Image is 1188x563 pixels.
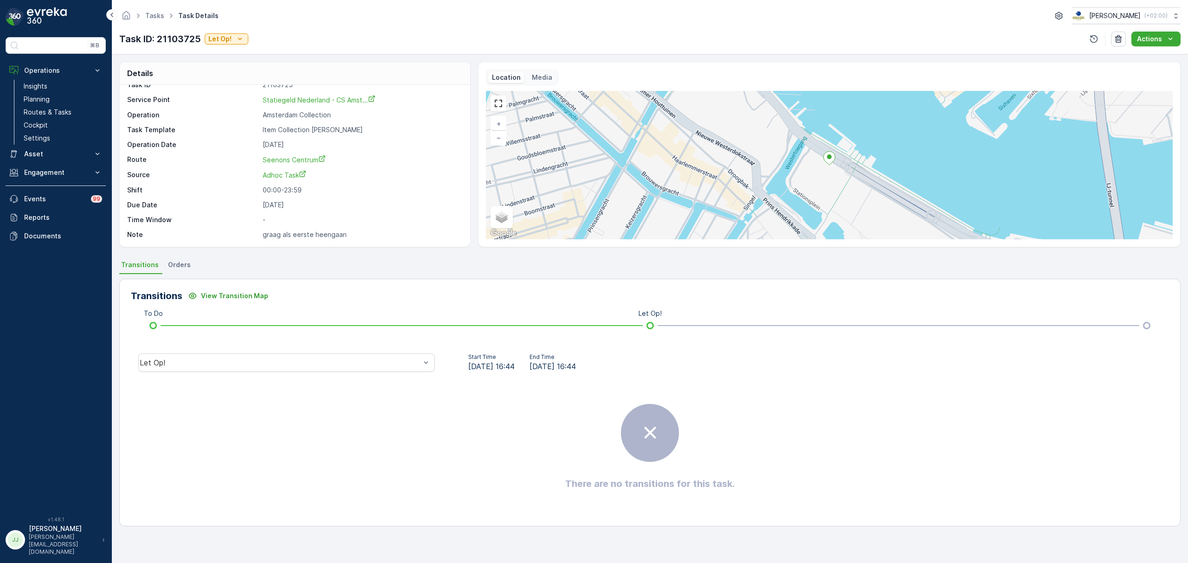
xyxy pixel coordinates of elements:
[24,194,85,204] p: Events
[8,532,23,547] div: JJ
[29,533,97,556] p: [PERSON_NAME][EMAIL_ADDRESS][DOMAIN_NAME]
[1072,7,1181,24] button: [PERSON_NAME](+02:00)
[263,186,460,195] p: 00:00-23:59
[24,108,71,117] p: Routes & Tasks
[176,11,220,20] span: Task Details
[29,524,97,533] p: [PERSON_NAME]
[24,121,48,130] p: Cockpit
[263,95,375,104] a: Statiegeld Nederland - CS Amst...
[24,134,50,143] p: Settings
[127,125,259,134] p: Task Template
[20,80,106,93] a: Insights
[121,14,131,22] a: Homepage
[491,117,505,131] a: Zoom In
[24,82,47,91] p: Insights
[140,358,420,367] div: Let Op!
[127,230,259,239] p: Note
[127,155,259,165] p: Route
[24,231,102,241] p: Documents
[263,200,460,210] p: [DATE]
[20,119,106,132] a: Cockpit
[497,134,501,141] span: −
[145,12,164,19] a: Tasks
[90,42,99,49] p: ⌘B
[1072,11,1085,21] img: basis-logo_rgb2x.png
[127,80,259,90] p: Task ID
[6,208,106,227] a: Reports
[24,149,87,159] p: Asset
[497,120,501,128] span: +
[263,155,460,165] a: Seenons Centrum
[20,106,106,119] a: Routes & Tasks
[263,96,375,104] span: Statiegeld Nederland - CS Amst...
[492,73,521,82] p: Location
[491,207,512,227] a: Layers
[201,291,268,301] p: View Transition Map
[263,215,460,224] p: -
[6,7,24,26] img: logo
[6,227,106,245] a: Documents
[639,309,662,318] p: Let Op!
[20,93,106,106] a: Planning
[263,156,326,164] span: Seenons Centrum
[529,353,576,361] p: End Time
[127,140,259,149] p: Operation Date
[127,95,259,105] p: Service Point
[127,170,259,180] p: Source
[6,163,106,182] button: Engagement
[127,110,259,120] p: Operation
[6,190,106,208] a: Events99
[127,186,259,195] p: Shift
[529,361,576,372] span: [DATE] 16:44
[24,213,102,222] p: Reports
[6,524,106,556] button: JJ[PERSON_NAME][PERSON_NAME][EMAIL_ADDRESS][DOMAIN_NAME]
[205,33,248,45] button: Let Op!
[127,68,153,79] p: Details
[488,227,519,239] img: Google
[144,309,163,318] p: To Do
[1131,32,1181,46] button: Actions
[263,140,460,149] p: [DATE]
[491,96,505,110] a: View Fullscreen
[468,353,515,361] p: Start Time
[263,170,460,180] a: Adhoc Task
[1137,34,1162,44] p: Actions
[263,230,460,239] p: graag als eerste heengaan
[532,73,552,82] p: Media
[24,95,50,104] p: Planning
[27,7,67,26] img: logo_dark-DEwI_e13.png
[488,227,519,239] a: Open this area in Google Maps (opens a new window)
[468,361,515,372] span: [DATE] 16:44
[6,61,106,80] button: Operations
[6,517,106,522] span: v 1.48.1
[6,145,106,163] button: Asset
[20,132,106,145] a: Settings
[121,260,159,269] span: Transitions
[168,260,191,269] span: Orders
[182,288,274,303] button: View Transition Map
[565,477,735,491] h2: There are no transitions for this task.
[263,171,306,179] span: Adhoc Task
[119,32,201,46] p: Task ID: 21103725
[131,289,182,303] p: Transitions
[93,195,100,203] p: 99
[24,168,87,177] p: Engagement
[127,215,259,224] p: Time Window
[127,200,259,210] p: Due Date
[1144,12,1168,19] p: ( +02:00 )
[491,131,505,145] a: Zoom Out
[208,34,232,44] p: Let Op!
[24,66,87,75] p: Operations
[263,110,460,120] p: Amsterdam Collection
[263,80,460,90] p: 21103725
[1089,11,1141,20] p: [PERSON_NAME]
[263,125,460,134] p: Item Collection [PERSON_NAME]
